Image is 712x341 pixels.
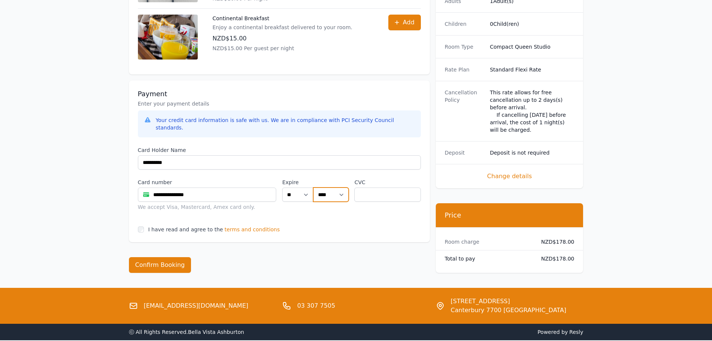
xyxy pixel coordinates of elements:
h3: Payment [138,89,421,98]
div: Your credit card information is safe with us. We are in compliance with PCI Security Council stan... [156,116,415,131]
div: This rate allows for free cancellation up to 2 days(s) before arrival. If cancelling [DATE] befor... [490,89,574,134]
span: Change details [445,172,574,181]
div: We accept Visa, Mastercard, Amex card only. [138,203,277,211]
dt: Rate Plan [445,66,484,73]
span: terms and conditions [225,226,280,233]
dt: Cancellation Policy [445,89,484,134]
p: Enter your payment details [138,100,421,107]
img: Continental Breakfast [138,15,198,60]
span: Add [403,18,414,27]
p: Enjoy a continental breakfast delivered to your room. [213,24,352,31]
dd: Deposit is not required [490,149,574,156]
dd: NZD$178.00 [535,238,574,246]
p: Continental Breakfast [213,15,352,22]
p: NZD$15.00 Per guest per night [213,45,352,52]
h3: Price [445,211,574,220]
a: 03 307 7505 [297,301,335,310]
dt: Room charge [445,238,529,246]
dd: Standard Flexi Rate [490,66,574,73]
label: Card Holder Name [138,146,421,154]
span: [STREET_ADDRESS] [451,297,566,306]
span: ⓒ All Rights Reserved. Bella Vista Ashburton [129,329,244,335]
span: Canterbury 7700 [GEOGRAPHIC_DATA] [451,306,566,315]
dt: Total to pay [445,255,529,262]
dd: Compact Queen Studio [490,43,574,51]
dt: Children [445,20,484,28]
dd: NZD$178.00 [535,255,574,262]
button: Confirm Booking [129,257,191,273]
dd: 0 Child(ren) [490,20,574,28]
label: Expire [282,179,313,186]
label: CVC [354,179,420,186]
label: . [313,179,348,186]
p: NZD$15.00 [213,34,352,43]
a: Resly [569,329,583,335]
label: Card number [138,179,277,186]
label: I have read and agree to the [148,226,223,232]
dt: Room Type [445,43,484,51]
a: [EMAIL_ADDRESS][DOMAIN_NAME] [144,301,249,310]
span: Powered by [359,328,583,336]
button: Add [388,15,421,30]
dt: Deposit [445,149,484,156]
